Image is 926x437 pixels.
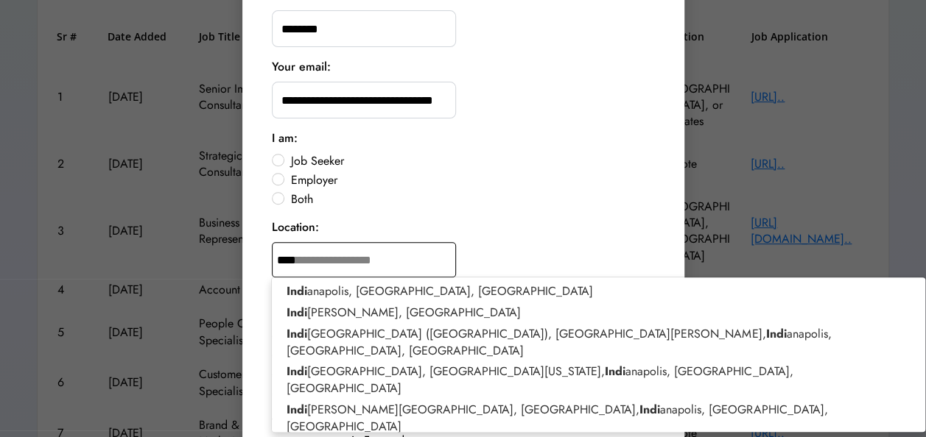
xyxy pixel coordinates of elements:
[272,218,319,236] div: Location:
[639,401,660,418] strong: Indi
[272,302,925,324] p: [PERSON_NAME], [GEOGRAPHIC_DATA]
[287,174,655,186] label: Employer
[287,325,307,342] strong: Indi
[287,283,307,299] strong: Indi
[287,304,307,321] strong: Indi
[272,281,925,302] p: anapolis, [GEOGRAPHIC_DATA], [GEOGRAPHIC_DATA]
[765,325,786,342] strong: Indi
[272,361,925,399] p: [GEOGRAPHIC_DATA], [GEOGRAPHIC_DATA][US_STATE], anapolis, [GEOGRAPHIC_DATA], [GEOGRAPHIC_DATA]
[605,363,625,380] strong: Indi
[287,363,307,380] strong: Indi
[287,401,307,418] strong: Indi
[272,129,298,147] div: I am:
[272,324,925,362] p: [GEOGRAPHIC_DATA] ([GEOGRAPHIC_DATA]), [GEOGRAPHIC_DATA][PERSON_NAME], anapolis, [GEOGRAPHIC_DATA...
[272,58,331,76] div: Your email:
[287,193,655,205] label: Both
[287,155,655,167] label: Job Seeker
